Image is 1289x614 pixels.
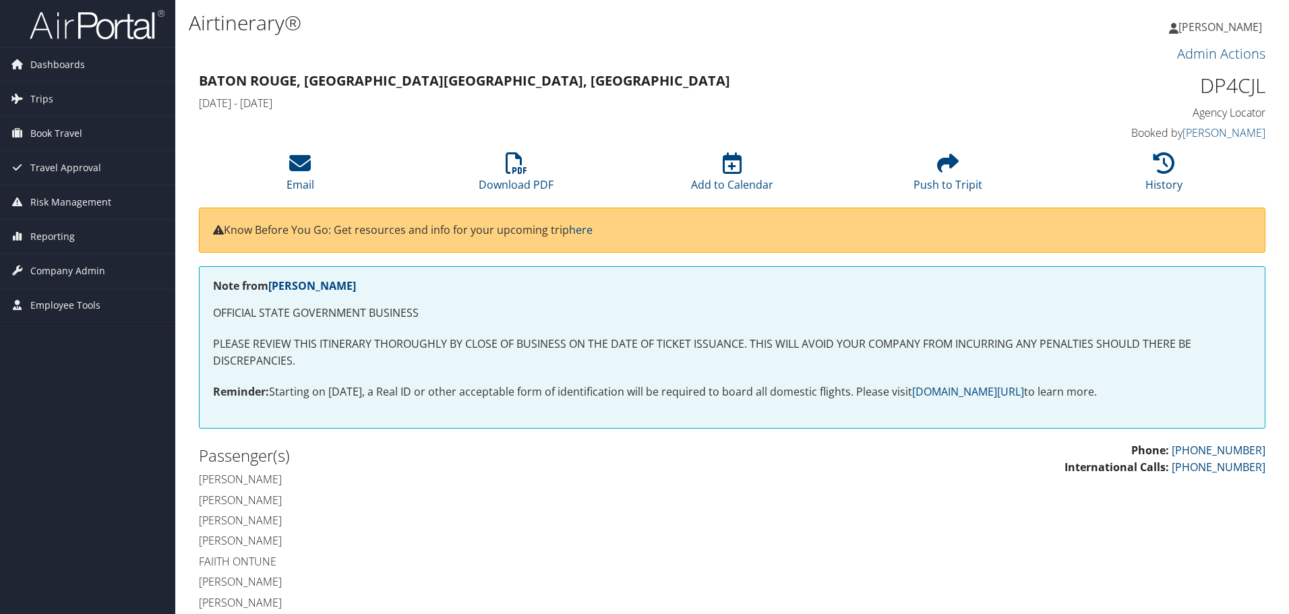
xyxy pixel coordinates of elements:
p: Know Before You Go: Get resources and info for your upcoming trip [213,222,1251,239]
a: Email [287,160,314,192]
strong: Reminder: [213,384,269,399]
a: History [1145,160,1182,192]
span: Company Admin [30,254,105,288]
span: Dashboards [30,48,85,82]
a: [PHONE_NUMBER] [1172,443,1265,458]
h1: DP4CJL [1014,71,1265,100]
span: [PERSON_NAME] [1178,20,1262,34]
h4: [PERSON_NAME] [199,533,722,548]
h4: [DATE] - [DATE] [199,96,994,111]
span: Travel Approval [30,151,101,185]
a: [DOMAIN_NAME][URL] [912,384,1024,399]
strong: Baton Rouge, [GEOGRAPHIC_DATA] [GEOGRAPHIC_DATA], [GEOGRAPHIC_DATA] [199,71,730,90]
strong: Note from [213,278,356,293]
a: here [569,222,593,237]
span: Risk Management [30,185,111,219]
h4: Agency Locator [1014,105,1265,120]
a: [PERSON_NAME] [1182,125,1265,140]
span: Trips [30,82,53,116]
a: [PHONE_NUMBER] [1172,460,1265,474]
span: Reporting [30,220,75,253]
a: Download PDF [479,160,553,192]
h4: Faiith Ontune [199,554,722,569]
span: Employee Tools [30,288,100,322]
h2: Passenger(s) [199,444,722,467]
h4: [PERSON_NAME] [199,595,722,610]
h4: Booked by [1014,125,1265,140]
h4: [PERSON_NAME] [199,513,722,528]
strong: International Calls: [1065,460,1169,474]
p: OFFICIAL STATE GOVERNMENT BUSINESS [213,305,1251,322]
a: Push to Tripit [913,160,982,192]
span: Book Travel [30,117,82,150]
p: PLEASE REVIEW THIS ITINERARY THOROUGHLY BY CLOSE OF BUSINESS ON THE DATE OF TICKET ISSUANCE. THIS... [213,336,1251,370]
a: Add to Calendar [691,160,773,192]
img: airportal-logo.png [30,9,164,40]
h4: [PERSON_NAME] [199,493,722,508]
a: [PERSON_NAME] [268,278,356,293]
h4: [PERSON_NAME] [199,574,722,589]
p: Starting on [DATE], a Real ID or other acceptable form of identification will be required to boar... [213,383,1251,401]
h1: Airtinerary® [189,9,913,37]
a: Admin Actions [1177,44,1265,63]
strong: Phone: [1131,443,1169,458]
a: [PERSON_NAME] [1169,7,1276,47]
h4: [PERSON_NAME] [199,472,722,487]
